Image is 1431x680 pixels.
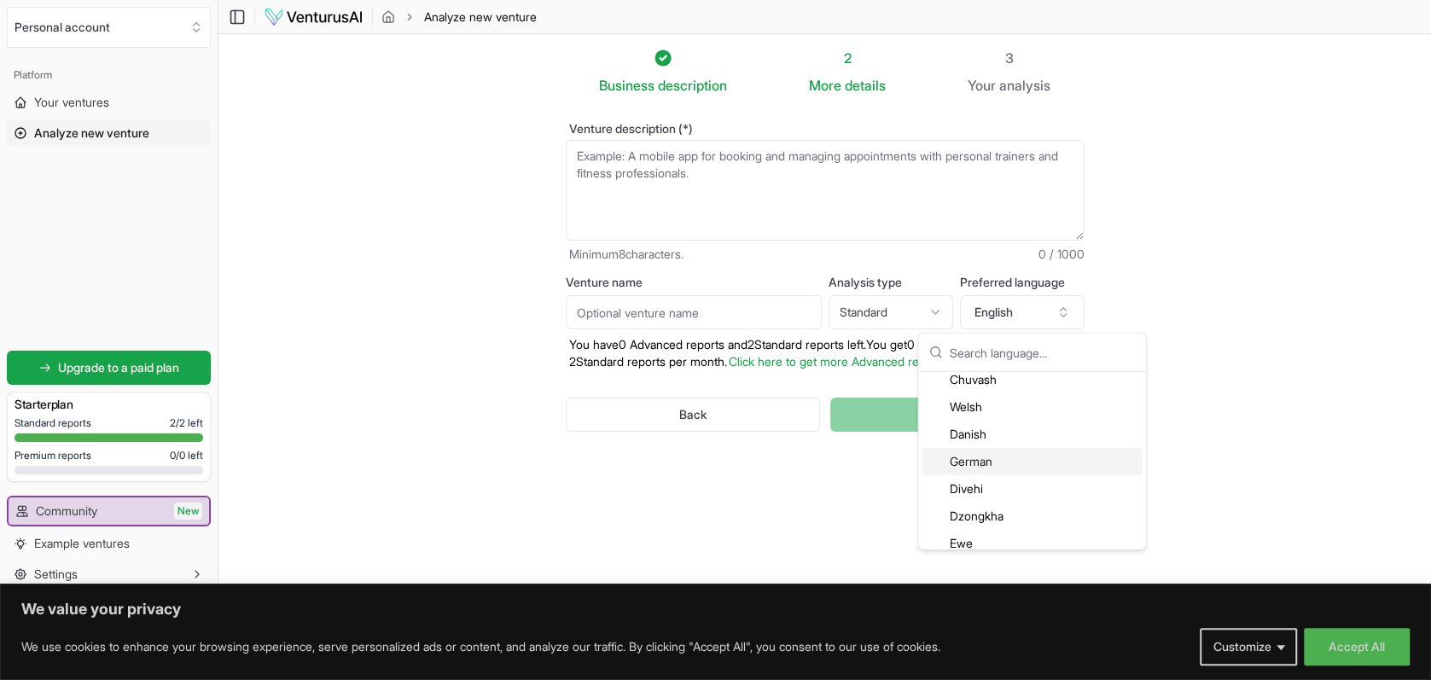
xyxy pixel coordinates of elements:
[15,449,91,462] span: Premium reports
[264,7,364,27] img: logo
[7,119,211,147] a: Analyze new venture
[21,636,940,657] p: We use cookies to enhance your browsing experience, serve personalized ads or content, and analyz...
[809,48,886,68] div: 2
[1200,628,1297,665] button: Customize
[15,416,91,430] span: Standard reports
[15,396,203,413] h3: Starter plan
[1304,628,1410,665] button: Accept All
[174,503,202,520] span: New
[36,503,97,520] span: Community
[960,295,1085,329] button: English
[7,351,211,385] a: Upgrade to a paid plan
[922,366,1143,393] div: Chuvash
[968,48,1050,68] div: 3
[9,497,209,525] a: CommunityNew
[34,94,109,111] span: Your ventures
[922,448,1143,475] div: German
[34,535,130,552] span: Example ventures
[829,276,953,288] label: Analysis type
[1038,246,1085,263] span: 0 / 1000
[566,336,1085,370] p: You have 0 Advanced reports and 2 Standard reports left. Y ou get 0 Advanced reports and 2 Standa...
[7,7,211,48] button: Select an organization
[21,599,1410,619] p: We value your privacy
[566,123,1085,135] label: Venture description (*)
[34,566,78,583] span: Settings
[950,334,1136,371] input: Search language...
[809,75,841,96] span: More
[424,9,537,26] span: Analyze new venture
[960,276,1085,288] label: Preferred language
[845,77,886,94] span: details
[7,530,211,557] a: Example ventures
[968,75,996,96] span: Your
[729,354,949,369] a: Click here to get more Advanced reports.
[922,475,1143,503] div: Divehi
[7,89,211,116] a: Your ventures
[922,530,1143,557] div: Ewe
[599,75,654,96] span: Business
[922,393,1143,421] div: Welsh
[922,503,1143,530] div: Dzongkha
[569,246,684,263] span: Minimum 8 characters.
[658,77,727,94] span: description
[7,61,211,89] div: Platform
[566,295,822,329] input: Optional venture name
[999,77,1050,94] span: analysis
[381,9,537,26] nav: breadcrumb
[566,276,822,288] label: Venture name
[566,398,821,432] button: Back
[170,416,203,430] span: 2 / 2 left
[170,449,203,462] span: 0 / 0 left
[34,125,149,142] span: Analyze new venture
[58,359,179,376] span: Upgrade to a paid plan
[7,561,211,588] button: Settings
[922,421,1143,448] div: Danish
